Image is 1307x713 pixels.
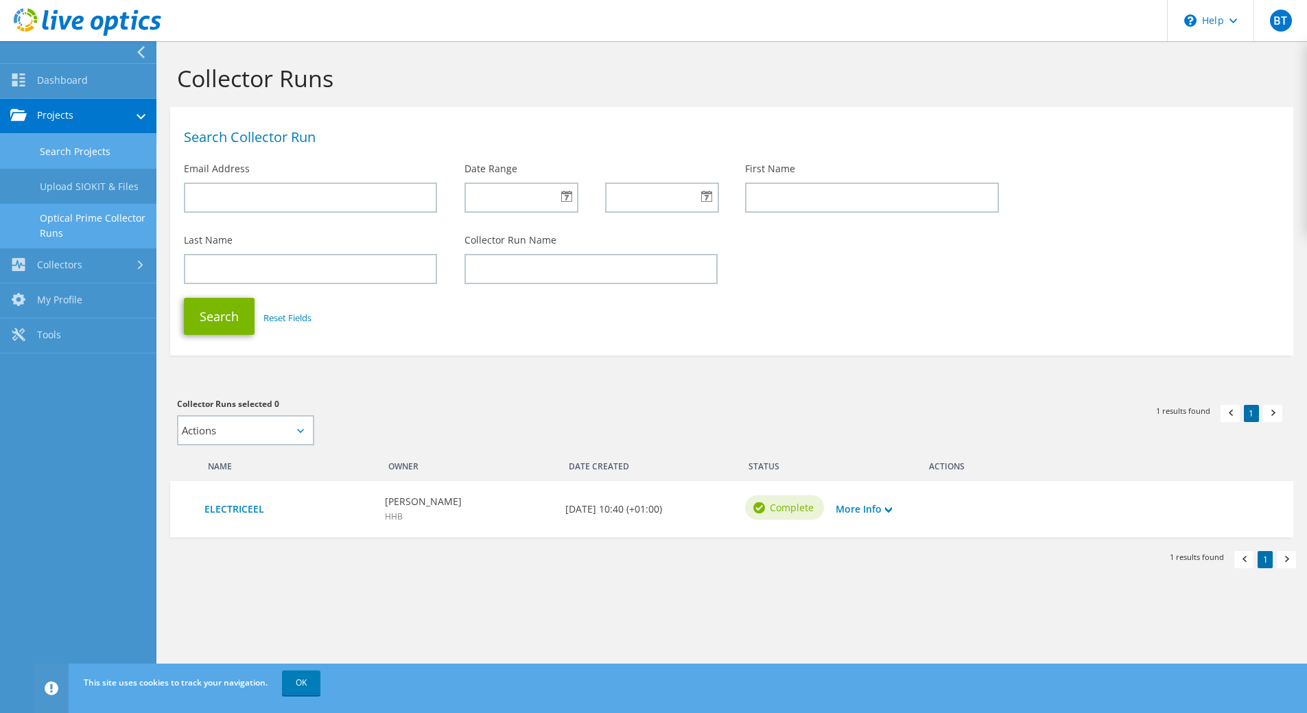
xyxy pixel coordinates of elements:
span: BT [1270,10,1292,32]
a: More Info [836,502,892,517]
b: [PERSON_NAME] [385,494,462,509]
div: Actions [919,452,1280,474]
label: Date Range [464,162,517,176]
div: Owner [378,452,558,474]
h1: Search Collector Run [184,130,1273,144]
span: HHB [385,511,403,522]
span: 1 results found [1170,551,1224,563]
b: [DATE] 10:40 (+01:00) [565,502,662,517]
span: Complete [770,500,814,515]
button: Search [184,298,255,335]
div: Name [198,452,378,474]
span: 1 results found [1156,405,1210,417]
h1: Collector Runs [177,64,1280,93]
span: This site uses cookies to track your navigation. [84,677,268,688]
h3: Collector Runs selected 0 [177,397,718,412]
label: Email Address [184,162,250,176]
a: 1 [1244,405,1259,422]
label: First Name [745,162,795,176]
a: OK [282,670,320,695]
label: Last Name [184,233,233,247]
svg: \n [1184,14,1197,27]
div: Status [738,452,828,474]
a: Reset Fields [263,312,311,324]
label: Collector Run Name [464,233,556,247]
a: 1 [1258,551,1273,568]
a: ELECTRICEEL [204,502,371,517]
div: Date Created [558,452,739,474]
